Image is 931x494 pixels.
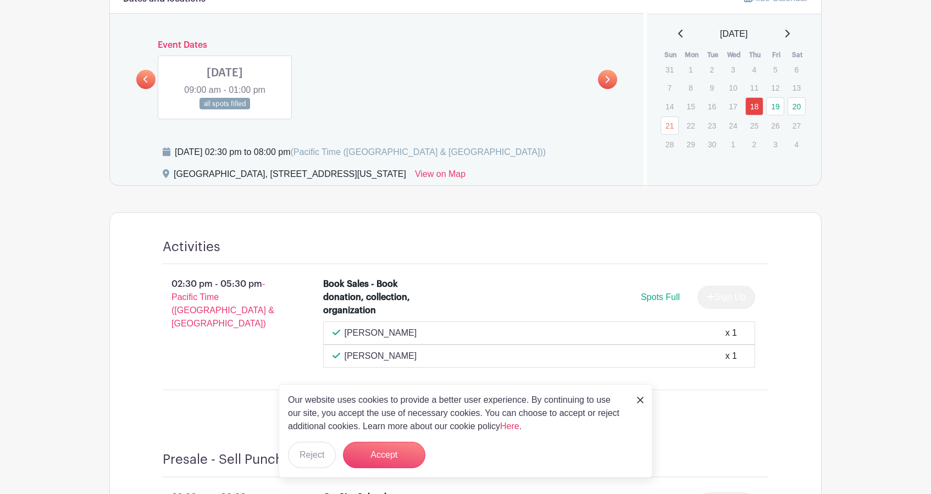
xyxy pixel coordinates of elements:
th: Thu [745,49,766,60]
p: 13 [788,79,806,96]
p: 24 [724,117,742,134]
div: [GEOGRAPHIC_DATA], [STREET_ADDRESS][US_STATE] [174,168,406,185]
p: 12 [766,79,784,96]
a: 19 [766,97,784,115]
p: 31 [661,61,679,78]
p: 25 [745,117,763,134]
th: Tue [702,49,724,60]
span: Spots Full [641,292,680,302]
a: 18 [745,97,763,115]
th: Sat [787,49,808,60]
p: 29 [681,136,700,153]
img: close_button-5f87c8562297e5c2d7936805f587ecaba9071eb48480494691a3f1689db116b3.svg [637,397,644,403]
th: Fri [766,49,787,60]
a: Here [500,421,519,431]
h4: Presale - Sell Punchcards (for food, games, and rides); accept credit card only [163,452,641,468]
p: 4 [745,61,763,78]
p: 26 [766,117,784,134]
p: [PERSON_NAME] [345,349,417,363]
p: 11 [745,79,763,96]
p: 17 [724,98,742,115]
p: 23 [703,117,721,134]
p: 1 [681,61,700,78]
p: 15 [681,98,700,115]
p: 14 [661,98,679,115]
p: 16 [703,98,721,115]
p: 3 [724,61,742,78]
p: 1 [724,136,742,153]
p: 6 [788,61,806,78]
p: 28 [661,136,679,153]
a: View on Map [415,168,465,185]
span: (Pacific Time ([GEOGRAPHIC_DATA] & [GEOGRAPHIC_DATA])) [290,147,546,157]
p: 8 [681,79,700,96]
div: x 1 [725,326,737,340]
p: 2 [703,61,721,78]
p: 9 [703,79,721,96]
th: Wed [723,49,745,60]
p: 27 [788,117,806,134]
p: [PERSON_NAME] [345,326,417,340]
button: Reject [288,442,336,468]
button: Accept [343,442,425,468]
p: 30 [703,136,721,153]
p: 10 [724,79,742,96]
p: 3 [766,136,784,153]
span: [DATE] [720,27,747,41]
div: x 1 [725,349,737,363]
div: Book Sales - Book donation, collection, organization [323,277,418,317]
p: 4 [788,136,806,153]
th: Mon [681,49,702,60]
p: 2 [745,136,763,153]
p: 02:30 pm - 05:30 pm [145,273,306,335]
h4: Activities [163,239,220,255]
p: 7 [661,79,679,96]
p: 22 [681,117,700,134]
th: Sun [660,49,681,60]
div: [DATE] 02:30 pm to 08:00 pm [175,146,546,159]
h6: Event Dates [156,40,598,51]
p: Our website uses cookies to provide a better user experience. By continuing to use our site, you ... [288,393,625,433]
a: 21 [661,116,679,135]
p: 5 [766,61,784,78]
a: 20 [788,97,806,115]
